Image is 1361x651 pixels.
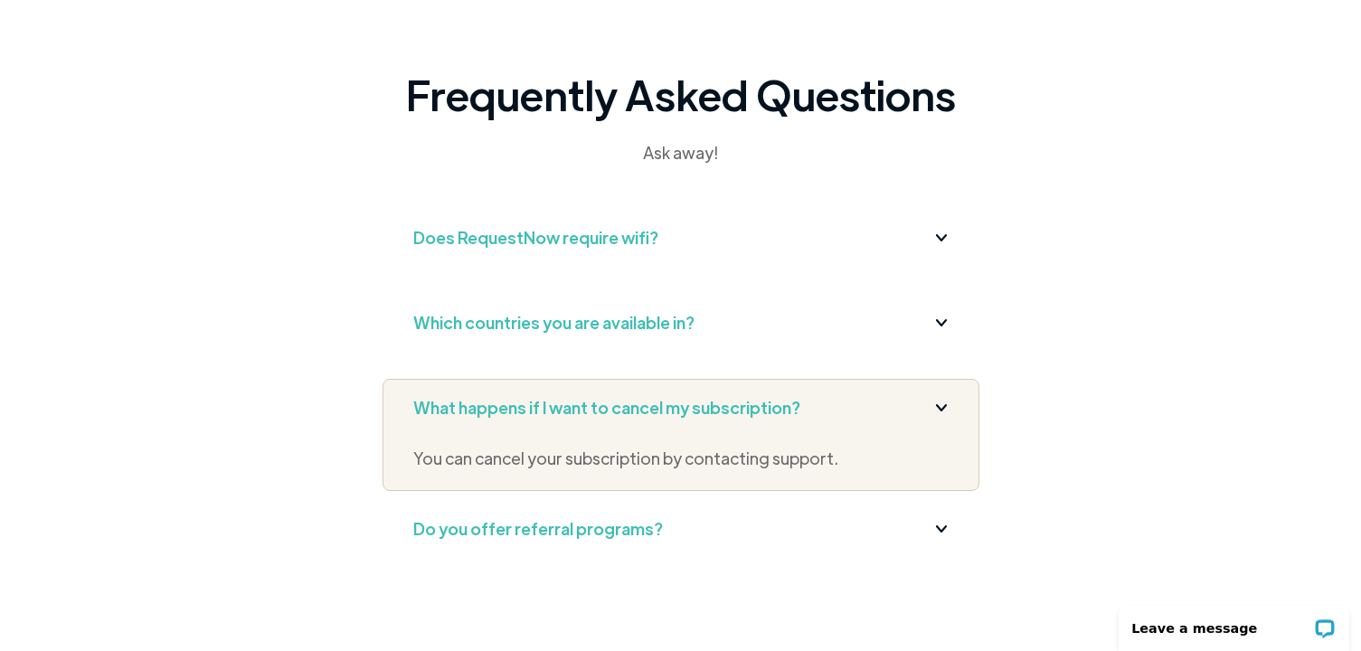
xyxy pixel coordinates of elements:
h2: Frequently Asked Questions [406,67,956,121]
div: Ask away! [457,139,905,166]
div: Do you offer referral programs? [413,514,663,543]
div: What happens if I want to cancel my subscription? [413,393,800,422]
iframe: LiveChat chat widget [1107,594,1361,651]
div: Does RequestNow require wifi? [413,223,658,252]
p: You can cancel your subscription by contacting support. [413,445,949,472]
div: Which countries you are available in? [413,308,695,337]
